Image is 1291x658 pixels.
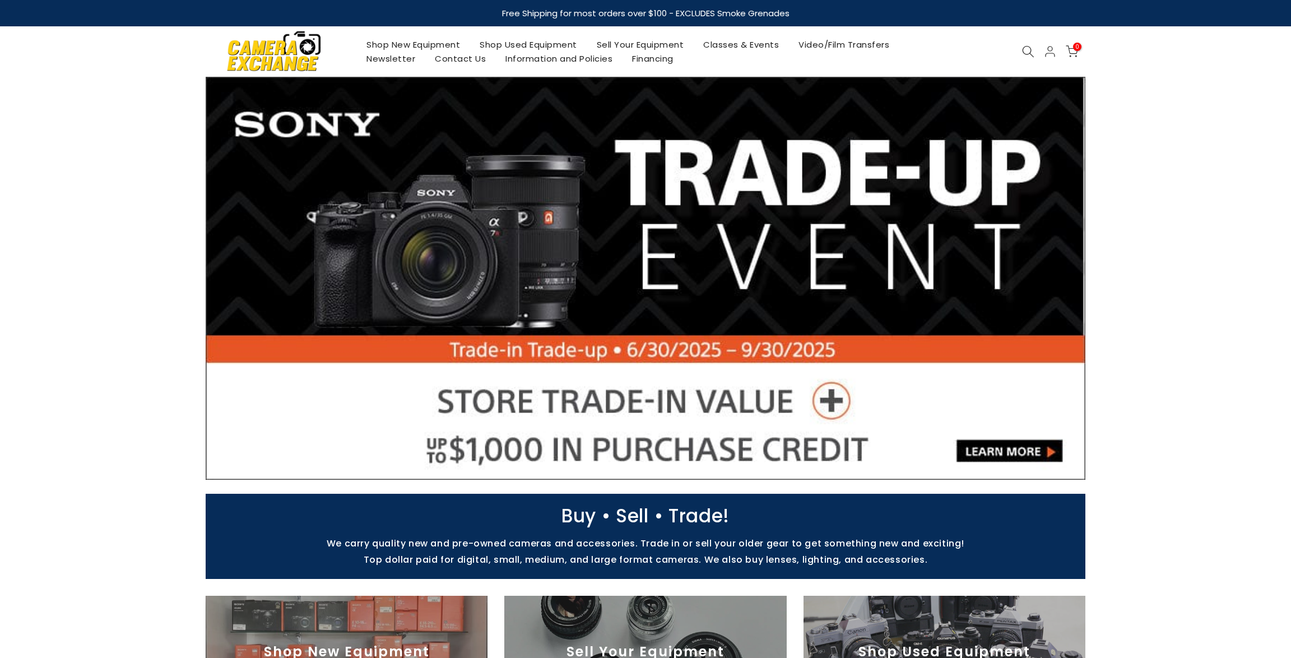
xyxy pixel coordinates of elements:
a: Contact Us [425,52,496,66]
a: 0 [1066,45,1078,58]
a: Information and Policies [496,52,623,66]
span: 0 [1073,43,1081,51]
li: Page dot 4 [648,461,654,467]
li: Page dot 3 [637,461,643,467]
a: Shop New Equipment [357,38,470,52]
a: Newsletter [357,52,425,66]
strong: Free Shipping for most orders over $100 - EXCLUDES Smoke Grenades [502,7,790,19]
p: Buy • Sell • Trade! [200,511,1091,521]
li: Page dot 2 [625,461,631,467]
a: Financing [623,52,684,66]
li: Page dot 5 [660,461,666,467]
a: Video/Film Transfers [789,38,899,52]
p: Top dollar paid for digital, small, medium, and large format cameras. We also buy lenses, lightin... [200,554,1091,565]
li: Page dot 1 [613,461,619,467]
p: We carry quality new and pre-owned cameras and accessories. Trade in or sell your older gear to g... [200,538,1091,549]
a: Shop Used Equipment [470,38,587,52]
li: Page dot 6 [672,461,678,467]
a: Sell Your Equipment [587,38,694,52]
a: Classes & Events [694,38,789,52]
